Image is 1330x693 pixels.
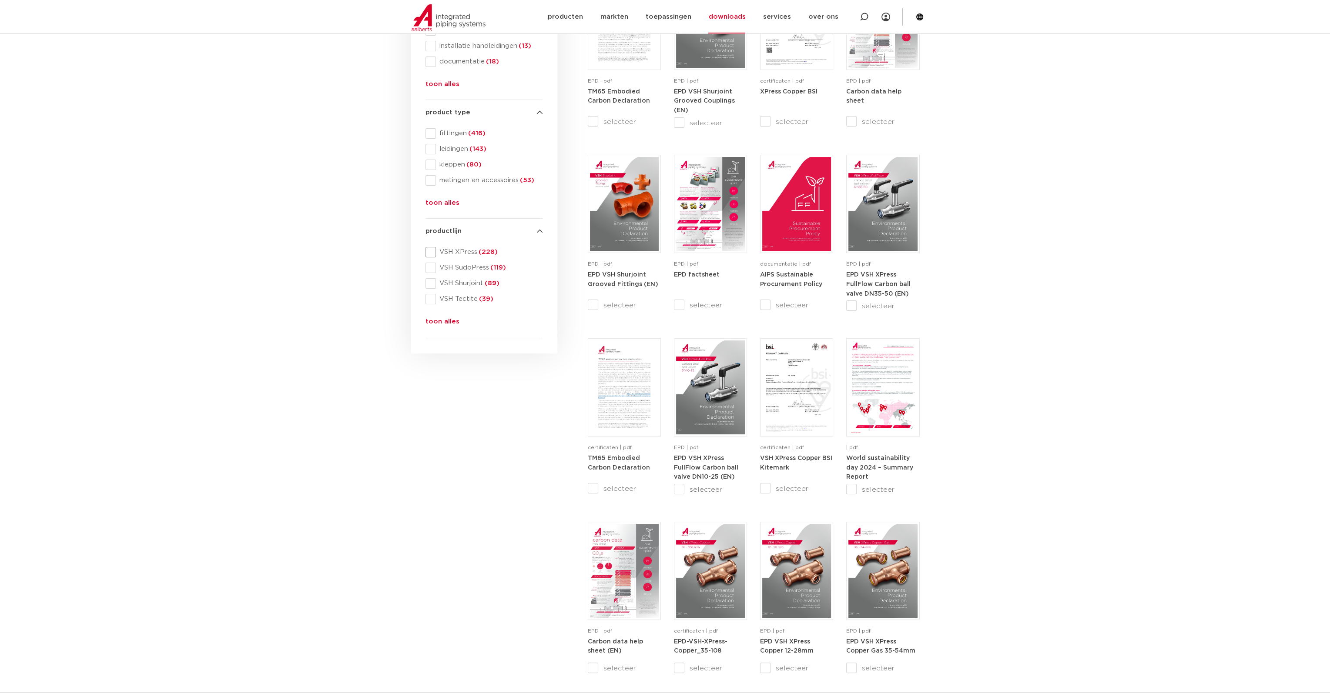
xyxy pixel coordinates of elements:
[760,628,784,633] span: EPD | pdf
[848,524,917,618] img: VSH-XPress-Copper-Gas-35-54mm_A4EPD_5011490_EN-pdf.jpg
[760,455,832,471] strong: VSH XPress Copper BSI Kitemark
[846,88,901,104] a: Carbon data help sheet
[846,261,871,267] span: EPD | pdf
[760,117,833,127] label: selecteer
[674,445,698,450] span: EPD | pdf
[674,628,718,633] span: certificaten | pdf
[468,146,486,152] span: (143)
[760,663,833,673] label: selecteer
[676,340,745,434] img: VSH-XPress-Carbon-BallValveDN10-25_A4EPD_5011424-_2024_1.0_EN-pdf.jpg
[425,175,543,186] div: metingen en accessoires(53)
[848,340,917,434] img: WSD2024-Summary-Report-pdf.jpg
[436,145,543,153] span: leidingen
[588,78,612,83] span: EPD | pdf
[762,157,831,251] img: Aips_A4Sustainable-Procurement-Policy_5011446_EN-pdf.jpg
[425,278,543,289] div: VSH Shurjoint(89)
[436,295,543,303] span: VSH Tectite
[674,271,720,278] a: EPD factsheet
[588,271,658,287] a: EPD VSH Shurjoint Grooved Fittings (EN)
[760,483,833,494] label: selecteer
[846,78,871,83] span: EPD | pdf
[436,129,543,138] span: fittingen
[588,272,658,287] strong: EPD VSH Shurjoint Grooved Fittings (EN)
[588,88,650,104] a: TM65 Embodied Carbon Declaration
[436,248,543,257] span: VSH XPress
[478,296,493,302] span: (39)
[848,157,917,251] img: VSH-XPress-Carbon-BallValveDN35-50_A4EPD_5011435-_2024_1.0_EN-pdf.jpg
[588,261,612,267] span: EPD | pdf
[846,301,919,311] label: selecteer
[762,524,831,618] img: VSH-XPress-Copper-12-28mm_A4EPD_5011468_EN-pdf.jpg
[588,117,661,127] label: selecteer
[760,638,814,654] a: EPD VSH XPress Copper 12-28mm
[674,88,735,113] a: EPD VSH Shurjoint Grooved Couplings (EN)
[483,280,499,287] span: (89)
[846,272,911,297] strong: EPD VSH XPress FullFlow Carbon ball valve DN35-50 (EN)
[588,455,650,471] strong: TM65 Embodied Carbon Declaration
[760,78,804,83] span: certificaten | pdf
[846,271,911,297] a: EPD VSH XPress FullFlow Carbon ball valve DN35-50 (EN)
[590,524,659,618] img: Carbon-data-help-sheet-pdf.jpg
[760,300,833,310] label: selecteer
[674,484,747,495] label: selecteer
[674,455,738,480] a: EPD VSH XPress FullFlow Carbon ball valve DN10-25 (EN)
[846,89,901,104] strong: Carbon data help sheet
[760,261,811,267] span: documentatie | pdf
[425,263,543,273] div: VSH SudoPress(119)
[674,638,727,654] a: EPD-VSH-XPress-Copper_35-108
[676,524,745,618] img: EPD-VSH-XPress-Copper_35-108-1-pdf.jpg
[846,663,919,673] label: selecteer
[436,42,543,50] span: installatie handleidingen
[436,263,543,272] span: VSH SudoPress
[485,58,499,65] span: (18)
[425,144,543,154] div: leidingen(143)
[465,161,482,168] span: (80)
[517,43,531,49] span: (13)
[588,628,612,633] span: EPD | pdf
[760,88,817,95] a: XPress Copper BSI
[588,89,650,104] strong: TM65 Embodied Carbon Declaration
[674,663,747,673] label: selecteer
[436,279,543,288] span: VSH Shurjoint
[477,249,498,255] span: (228)
[588,445,632,450] span: certificaten | pdf
[674,89,735,113] strong: EPD VSH Shurjoint Grooved Couplings (EN)
[846,445,858,450] span: | pdf
[425,247,543,257] div: VSH XPress(228)
[846,455,913,480] strong: World sustainability day 2024 – Summary Report
[425,107,543,118] h4: product type
[846,638,915,654] a: EPD VSH XPress Copper Gas 35-54mm
[425,128,543,139] div: fittingen(416)
[588,300,661,310] label: selecteer
[846,117,919,127] label: selecteer
[425,198,459,212] button: toon alles
[674,300,747,310] label: selecteer
[467,130,486,137] span: (416)
[425,294,543,304] div: VSH Tectite(39)
[590,157,659,251] img: VSH-Shurjoint-Grooved-Fittings_A4EPD_5011523_EN-pdf.jpg
[588,663,661,673] label: selecteer
[846,455,913,480] a: World sustainability day 2024 – Summary Report
[519,177,534,183] span: (53)
[425,41,543,51] div: installatie handleidingen(13)
[588,638,643,654] a: Carbon data help sheet (EN)
[588,483,661,494] label: selecteer
[436,160,543,169] span: kleppen
[436,57,543,66] span: documentatie
[676,157,745,251] img: Aips-EPD-A4Factsheet_NL-pdf.jpg
[674,78,698,83] span: EPD | pdf
[425,160,543,170] div: kleppen(80)
[436,176,543,185] span: metingen en accessoires
[846,628,871,633] span: EPD | pdf
[489,264,506,271] span: (119)
[762,340,831,434] img: XPress_Koper_BSI_KM789225-1-pdf.jpg
[674,118,747,128] label: selecteer
[674,455,738,480] strong: EPD VSH XPress FullFlow Carbon ball valve DN10-25 (EN)
[760,89,817,95] strong: XPress Copper BSI
[674,261,698,267] span: EPD | pdf
[588,455,650,471] a: TM65 Embodied Carbon Declaration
